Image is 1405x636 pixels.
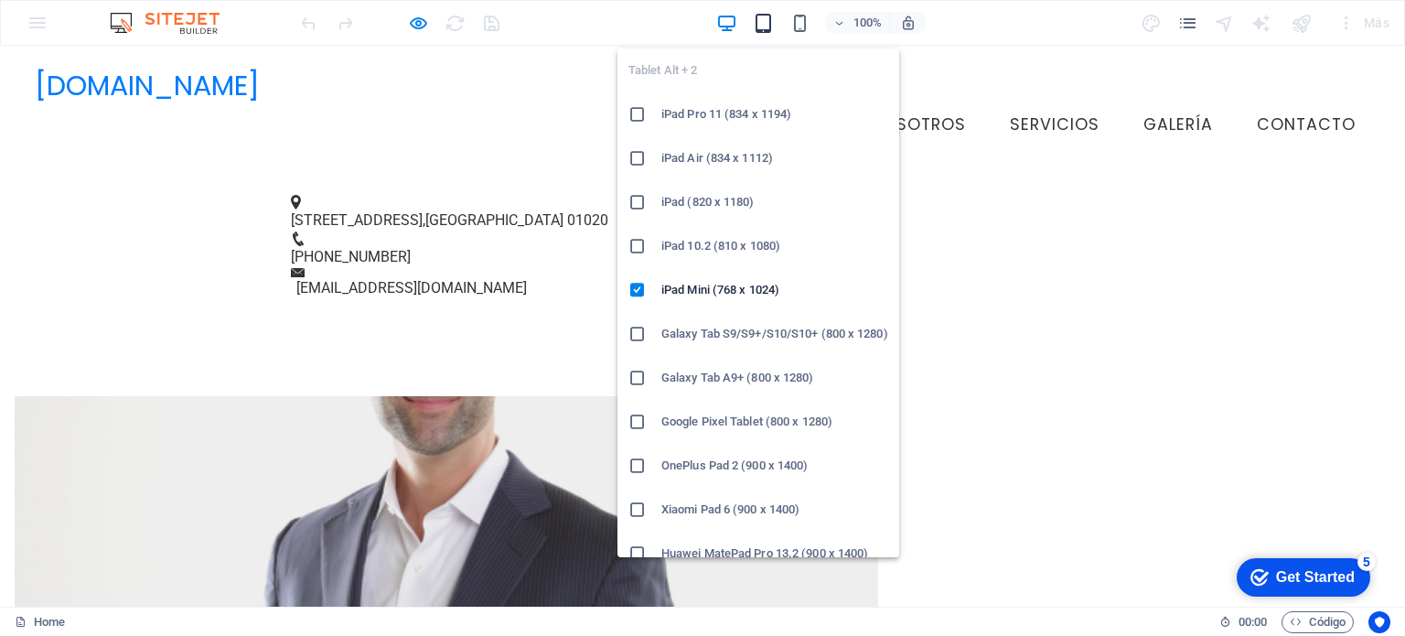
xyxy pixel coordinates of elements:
[1242,57,1370,102] a: Contacto
[291,164,1099,186] p: ,
[661,147,888,169] h6: iPad Air (834 x 1112)
[661,103,888,125] h6: iPad Pro 11 (834 x 1194)
[1290,611,1346,633] span: Código
[853,12,882,34] h6: 100%
[1282,611,1354,633] button: Código
[105,12,242,34] img: Editor Logo
[661,323,888,345] h6: Galaxy Tab S9/S9+/S10/S10+ (800 x 1280)
[15,9,148,48] div: Get Started 5 items remaining, 0% complete
[661,543,888,565] h6: Huawei MatePad Pro 13.2 (900 x 1400)
[15,611,65,633] a: Haz clic para cancelar la selección y doble clic para abrir páginas
[35,20,260,59] span: [DOMAIN_NAME]
[1251,615,1254,629] span: :
[291,166,423,183] span: [STREET_ADDRESS]
[661,367,888,389] h6: Galaxy Tab A9+ (800 x 1280)
[1239,611,1267,633] span: 00 00
[567,166,608,183] span: 01020
[1177,13,1198,34] i: Páginas (Ctrl+Alt+S)
[135,4,154,22] div: 5
[661,411,888,433] h6: Google Pixel Tablet (800 x 1280)
[661,499,888,521] h6: Xiaomi Pad 6 (900 x 1400)
[661,455,888,477] h6: OnePlus Pad 2 (900 x 1400)
[425,166,563,183] span: [GEOGRAPHIC_DATA]
[296,233,527,251] a: [EMAIL_ADDRESS][DOMAIN_NAME]
[1219,611,1268,633] h6: Tiempo de la sesión
[796,57,981,102] a: Sobre Nosotros
[661,191,888,213] h6: iPad (820 x 1180)
[1129,57,1228,102] a: Galería
[900,15,917,31] i: Al redimensionar, ajustar el nivel de zoom automáticamente para ajustarse al dispositivo elegido.
[291,202,411,220] span: [PHONE_NUMBER]
[1368,611,1390,633] button: Usercentrics
[995,57,1114,102] a: Servicios
[699,57,781,102] a: Inicio
[1176,12,1198,34] button: pages
[661,279,888,301] h6: iPad Mini (768 x 1024)
[54,20,133,37] div: Get Started
[825,12,890,34] button: 100%
[661,235,888,257] h6: iPad 10.2 (810 x 1080)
